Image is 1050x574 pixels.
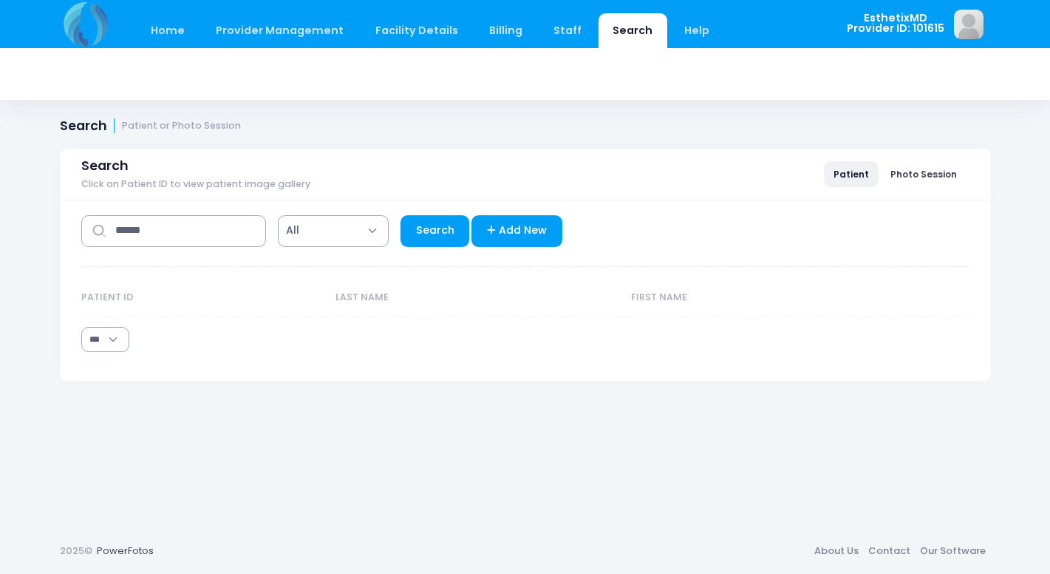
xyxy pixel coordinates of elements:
th: Patient ID [81,279,329,317]
a: Provider Management [202,13,358,48]
a: Search [400,215,469,247]
span: Search [81,158,129,174]
a: Home [137,13,200,48]
a: Add New [471,215,562,247]
a: Our Software [916,538,991,564]
a: Billing [474,13,536,48]
a: Search [599,13,667,48]
span: EsthetixMD Provider ID: 101615 [847,13,944,34]
span: Click on Patient ID to view patient image gallery [81,179,310,190]
span: 2025© [60,544,92,558]
a: Staff [539,13,596,48]
a: Help [669,13,723,48]
th: First Name [624,279,932,317]
a: PowerFotos [97,544,154,558]
a: Contact [864,538,916,564]
small: Patient or Photo Session [122,121,241,132]
span: All [286,223,299,238]
a: Facility Details [361,13,472,48]
a: Photo Session [881,161,967,186]
th: Last Name [329,279,624,317]
a: About Us [810,538,864,564]
h1: Search [60,118,242,134]
img: image [954,10,983,39]
a: Patient [824,161,879,186]
span: All [278,215,389,247]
